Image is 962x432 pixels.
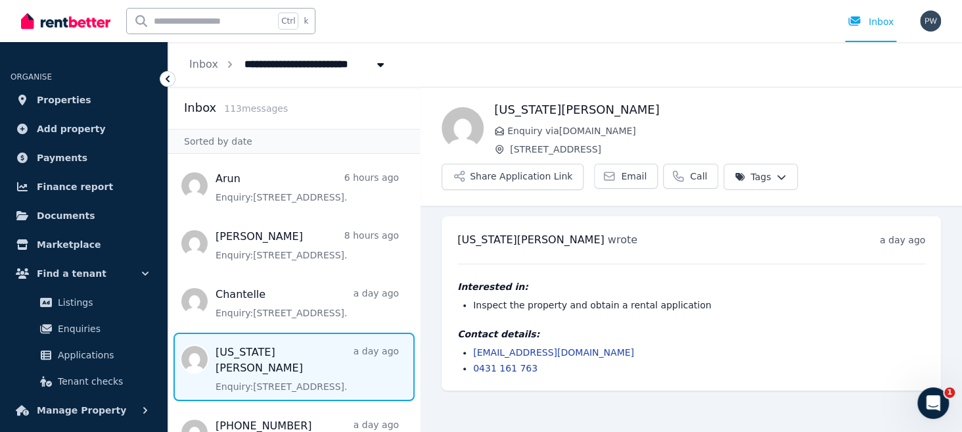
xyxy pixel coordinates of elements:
a: Add property [11,116,157,142]
span: 113 message s [224,103,288,114]
li: Inspect the property and obtain a rental application [473,299,925,312]
a: Email [594,164,658,189]
span: Find a tenant [37,266,106,281]
span: Call [690,170,707,183]
button: Tags [723,164,798,190]
a: Chantellea day agoEnquiry:[STREET_ADDRESS]. [216,287,399,320]
span: Listings [58,295,147,310]
a: 0431 161 763 [473,363,538,373]
a: [PERSON_NAME]8 hours agoEnquiry:[STREET_ADDRESS]. [216,229,399,262]
span: Add property [37,121,106,137]
a: Call [663,164,718,189]
a: Finance report [11,174,157,200]
h2: Inbox [184,99,216,117]
a: Listings [16,289,152,316]
h4: Contact details: [457,327,925,341]
span: ORGANISE [11,72,52,82]
h4: Interested in: [457,280,925,293]
span: Ctrl [278,12,298,30]
a: Properties [11,87,157,113]
span: 1 [944,387,955,398]
iframe: Intercom live chat [917,387,949,419]
a: Marketplace [11,231,157,258]
div: Sorted by date [168,129,420,154]
span: Properties [37,92,91,108]
span: Enquiries [58,321,147,337]
span: Documents [37,208,95,224]
a: Applications [16,342,152,368]
img: Georgia Kidd [442,107,484,149]
span: Applications [58,347,147,363]
a: Inbox [189,58,218,70]
span: Email [621,170,647,183]
div: Inbox [848,15,894,28]
span: k [304,16,308,26]
nav: Breadcrumb [168,42,408,87]
button: Find a tenant [11,260,157,287]
a: Documents [11,203,157,229]
a: [US_STATE][PERSON_NAME]a day agoEnquiry:[STREET_ADDRESS]. [216,345,399,393]
img: Paul Williams [920,11,941,32]
time: a day ago [880,235,925,245]
span: Tenant checks [58,373,147,389]
span: wrote [608,233,637,246]
button: Manage Property [11,397,157,423]
a: Payments [11,145,157,171]
span: Enquiry via [DOMAIN_NAME] [507,124,941,137]
span: [US_STATE][PERSON_NAME] [457,233,605,246]
a: Enquiries [16,316,152,342]
img: RentBetter [21,11,110,31]
a: Arun6 hours agoEnquiry:[STREET_ADDRESS]. [216,171,399,204]
span: Manage Property [37,402,126,418]
span: Finance report [37,179,113,195]
span: Tags [735,170,771,183]
span: [STREET_ADDRESS] [510,143,941,156]
a: [EMAIL_ADDRESS][DOMAIN_NAME] [473,347,634,358]
a: Tenant checks [16,368,152,395]
span: Marketplace [37,237,101,252]
h1: [US_STATE][PERSON_NAME] [494,101,941,119]
button: Share Application Link [442,164,584,190]
span: Payments [37,150,87,166]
